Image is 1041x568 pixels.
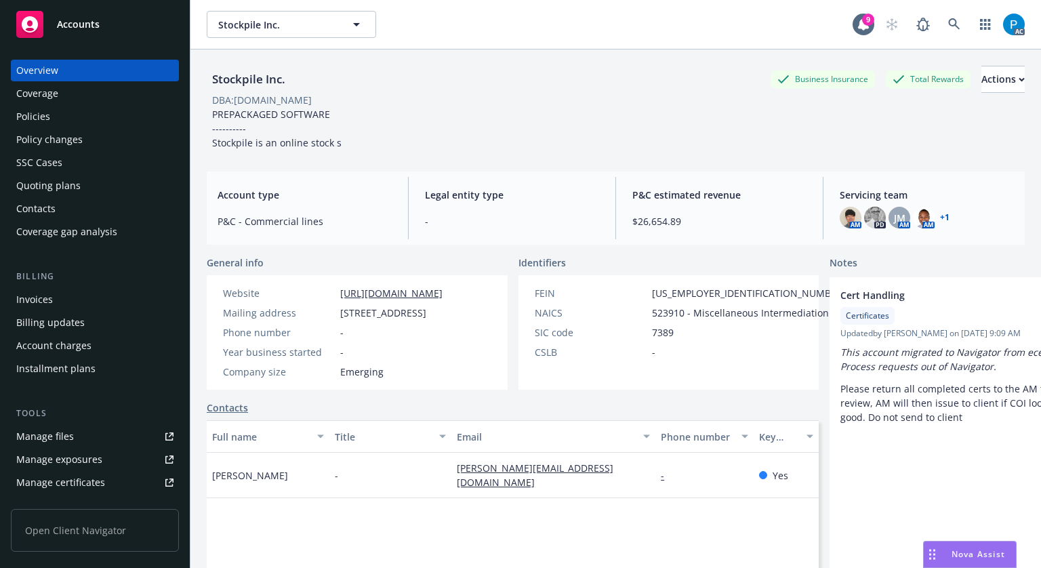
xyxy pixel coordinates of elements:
img: photo [840,207,861,228]
span: [STREET_ADDRESS] [340,306,426,320]
div: Coverage gap analysis [16,221,117,243]
div: Manage certificates [16,472,105,493]
span: JM [894,211,905,225]
div: Company size [223,365,335,379]
button: Email [451,420,655,453]
span: - [652,345,655,359]
span: Emerging [340,365,384,379]
span: Stockpile Inc. [218,18,335,32]
a: Installment plans [11,358,179,380]
a: Manage exposures [11,449,179,470]
div: FEIN [535,286,647,300]
span: General info [207,256,264,270]
a: - [661,469,675,482]
span: Servicing team [840,188,1014,202]
img: photo [913,207,935,228]
a: Manage claims [11,495,179,516]
button: Stockpile Inc. [207,11,376,38]
a: Search [941,11,968,38]
span: [US_EMPLOYER_IDENTIFICATION_NUMBER] [652,286,846,300]
div: Phone number [223,325,335,340]
button: Key contact [754,420,819,453]
span: P&C - Commercial lines [218,214,392,228]
div: Manage exposures [16,449,102,470]
div: Manage claims [16,495,85,516]
div: Policies [16,106,50,127]
button: Phone number [655,420,753,453]
span: - [340,325,344,340]
span: Account type [218,188,392,202]
div: Stockpile Inc. [207,70,291,88]
span: 523910 - Miscellaneous Intermediation [652,306,829,320]
a: Coverage gap analysis [11,221,179,243]
a: [PERSON_NAME][EMAIL_ADDRESS][DOMAIN_NAME] [457,462,613,489]
div: Contacts [16,198,56,220]
button: Title [329,420,452,453]
div: Installment plans [16,358,96,380]
span: - [340,345,344,359]
div: CSLB [535,345,647,359]
div: SIC code [535,325,647,340]
span: Notes [830,256,857,272]
button: Actions [981,66,1025,93]
button: Nova Assist [923,541,1017,568]
span: Yes [773,468,788,483]
a: Billing updates [11,312,179,333]
button: Full name [207,420,329,453]
span: Identifiers [518,256,566,270]
a: Start snowing [878,11,905,38]
div: Email [457,430,635,444]
div: Account charges [16,335,91,357]
span: PREPACKAGED SOFTWARE ---------- Stockpile is an online stock s [212,108,342,149]
span: - [425,214,599,228]
div: SSC Cases [16,152,62,174]
a: Switch app [972,11,999,38]
div: Phone number [661,430,733,444]
span: Nova Assist [952,548,1005,560]
a: Report a Bug [910,11,937,38]
a: Policies [11,106,179,127]
span: [PERSON_NAME] [212,468,288,483]
div: Business Insurance [771,70,875,87]
div: Website [223,286,335,300]
div: Manage files [16,426,74,447]
span: 7389 [652,325,674,340]
div: Mailing address [223,306,335,320]
a: Contacts [207,401,248,415]
div: Drag to move [924,542,941,567]
a: Overview [11,60,179,81]
span: Certificates [846,310,889,322]
div: Year business started [223,345,335,359]
span: P&C estimated revenue [632,188,807,202]
a: Account charges [11,335,179,357]
a: Contacts [11,198,179,220]
div: Quoting plans [16,175,81,197]
div: Billing updates [16,312,85,333]
a: Accounts [11,5,179,43]
div: Total Rewards [886,70,971,87]
img: photo [1003,14,1025,35]
div: 9 [862,14,874,26]
a: Invoices [11,289,179,310]
a: Manage files [11,426,179,447]
a: Manage certificates [11,472,179,493]
div: Full name [212,430,309,444]
img: photo [864,207,886,228]
div: Policy changes [16,129,83,150]
a: [URL][DOMAIN_NAME] [340,287,443,300]
a: Policy changes [11,129,179,150]
div: Coverage [16,83,58,104]
div: DBA: [DOMAIN_NAME] [212,93,312,107]
span: Legal entity type [425,188,599,202]
div: Key contact [759,430,798,444]
span: Accounts [57,19,100,30]
a: SSC Cases [11,152,179,174]
a: Coverage [11,83,179,104]
a: Quoting plans [11,175,179,197]
span: Open Client Navigator [11,509,179,552]
span: Cert Handling [840,288,1041,302]
div: Tools [11,407,179,420]
div: Billing [11,270,179,283]
a: +1 [940,214,950,222]
div: Invoices [16,289,53,310]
